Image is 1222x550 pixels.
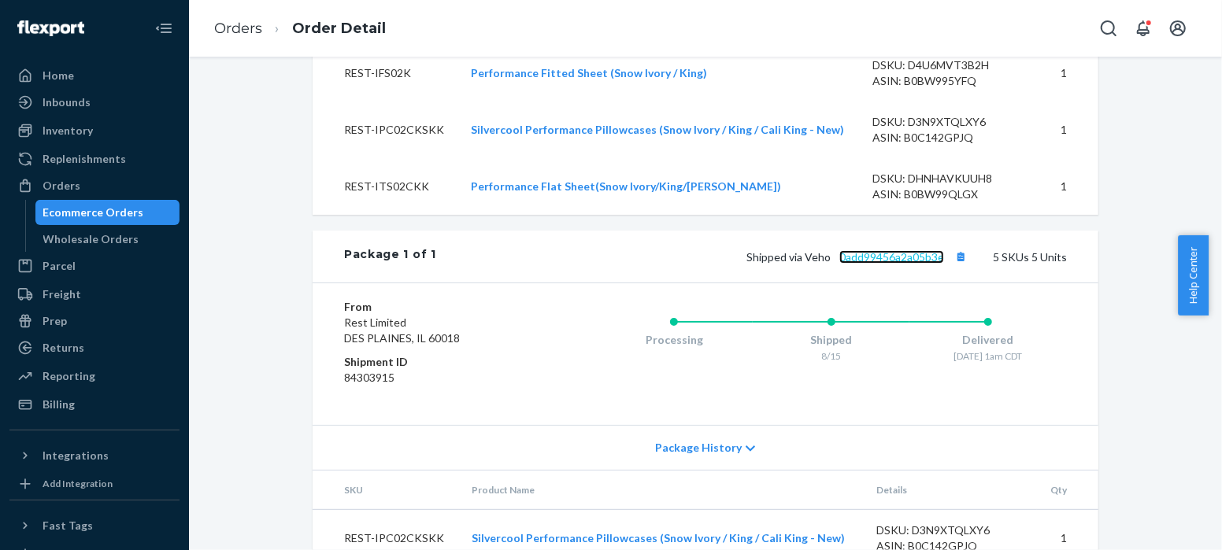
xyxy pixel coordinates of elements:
[873,114,1021,130] div: DSKU: D3N9XTQLXY6
[9,392,180,417] a: Billing
[873,130,1021,146] div: ASIN: B0C142GPJQ
[9,364,180,389] a: Reporting
[43,151,126,167] div: Replenishments
[909,349,1067,363] div: [DATE] 1am CDT
[43,178,80,194] div: Orders
[746,250,971,264] span: Shipped via Veho
[344,354,532,370] dt: Shipment ID
[1093,13,1124,44] button: Open Search Box
[9,90,180,115] a: Inbounds
[313,45,458,102] td: REST-IFS02K
[43,397,75,412] div: Billing
[43,368,95,384] div: Reporting
[9,173,180,198] a: Orders
[909,332,1067,348] div: Delivered
[43,313,67,329] div: Prep
[839,250,944,264] a: 0add99456a2a05b3e
[873,57,1021,73] div: DSKU: D4U6MVT3B2H
[9,474,180,493] a: Add Integration
[1128,13,1159,44] button: Open notifications
[344,299,532,315] dt: From
[43,231,139,247] div: Wholesale Orders
[9,443,180,468] button: Integrations
[1033,45,1098,102] td: 1
[950,246,971,267] button: Copy tracking number
[43,94,91,110] div: Inbounds
[35,227,180,252] a: Wholesale Orders
[471,123,844,136] a: Silvercool Performance Pillowcases (Snow Ivory / King / Cali King - New)
[1178,235,1209,316] button: Help Center
[9,308,180,334] a: Prep
[9,513,180,538] button: Fast Tags
[43,258,76,274] div: Parcel
[436,246,1067,267] div: 5 SKUs 5 Units
[344,316,460,345] span: Rest Limited DES PLAINES, IL 60018
[313,471,459,510] th: SKU
[459,471,864,510] th: Product Name
[9,63,180,88] a: Home
[1033,102,1098,158] td: 1
[873,73,1021,89] div: ASIN: B0BW995YFQ
[43,340,84,356] div: Returns
[43,477,113,490] div: Add Integration
[313,102,458,158] td: REST-IPC02CKSKK
[9,335,180,360] a: Returns
[9,253,180,279] a: Parcel
[1037,471,1098,510] th: Qty
[202,6,398,52] ol: breadcrumbs
[9,118,180,143] a: Inventory
[35,200,180,225] a: Ecommerce Orders
[43,205,144,220] div: Ecommerce Orders
[655,440,742,456] span: Package History
[43,286,81,302] div: Freight
[43,448,109,463] div: Integrations
[43,123,93,138] div: Inventory
[214,20,262,37] a: Orders
[1162,13,1194,44] button: Open account menu
[471,179,781,193] a: Performance Flat Sheet(Snow Ivory/King/[PERSON_NAME])
[753,332,910,348] div: Shipped
[313,158,458,215] td: REST-ITS02CKK
[595,332,753,348] div: Processing
[292,20,386,37] a: Order Detail
[9,146,180,172] a: Replenishments
[17,20,84,36] img: Flexport logo
[873,171,1021,186] div: DSKU: DHNHAVKUUH8
[472,531,845,544] a: Silvercool Performance Pillowcases (Snow Ivory / King / Cali King - New)
[873,186,1021,202] div: ASIN: B0BW99QLGX
[471,66,707,79] a: Performance Fitted Sheet (Snow Ivory / King)
[9,282,180,307] a: Freight
[344,246,436,267] div: Package 1 of 1
[876,522,1024,538] div: DSKU: D3N9XTQLXY6
[344,370,532,386] dd: 84303915
[753,349,910,363] div: 8/15
[43,518,93,533] div: Fast Tags
[1033,158,1098,215] td: 1
[148,13,180,44] button: Close Navigation
[864,471,1037,510] th: Details
[43,68,74,83] div: Home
